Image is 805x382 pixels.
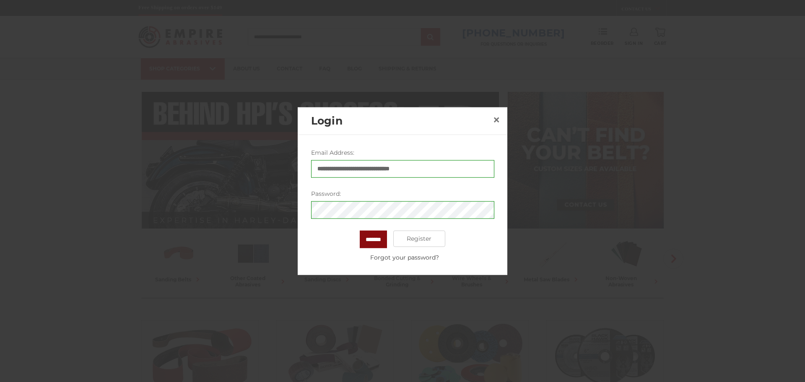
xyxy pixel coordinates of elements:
[311,148,494,157] label: Email Address:
[311,189,494,198] label: Password:
[393,230,446,247] a: Register
[315,253,494,262] a: Forgot your password?
[493,112,500,128] span: ×
[490,113,503,127] a: Close
[311,113,490,129] h2: Login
